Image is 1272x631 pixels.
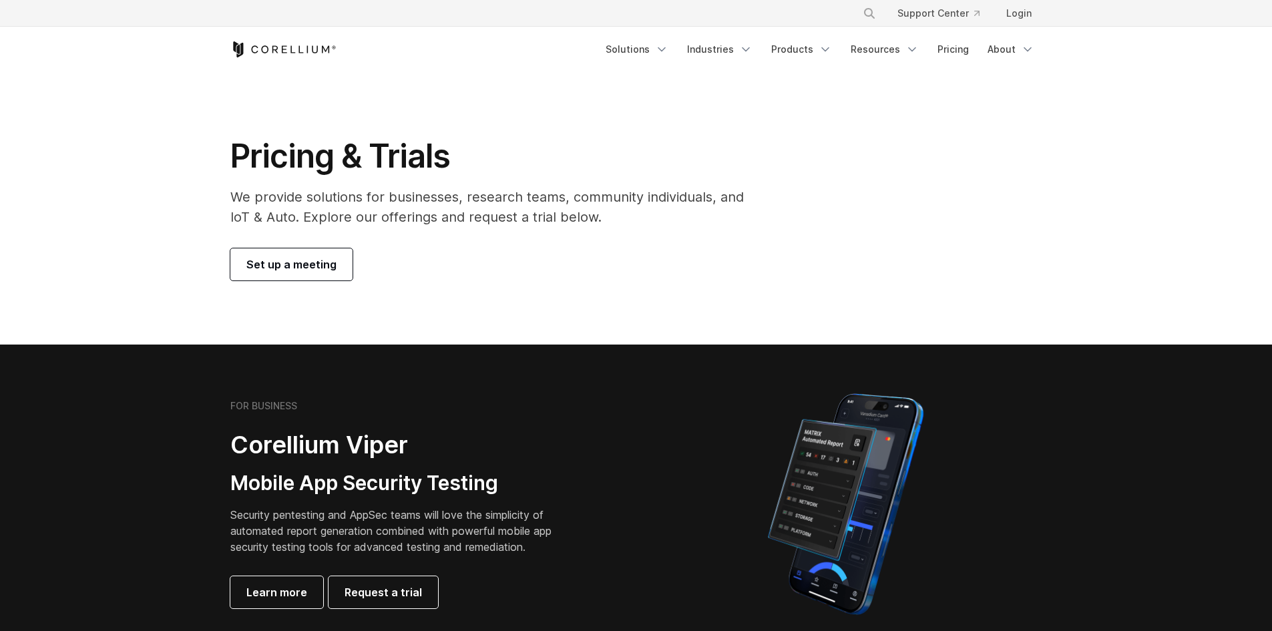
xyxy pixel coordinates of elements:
a: Set up a meeting [230,248,353,280]
a: Login [996,1,1042,25]
img: Corellium MATRIX automated report on iPhone showing app vulnerability test results across securit... [745,387,946,621]
a: About [980,37,1042,61]
h1: Pricing & Trials [230,136,763,176]
div: Navigation Menu [847,1,1042,25]
a: Corellium Home [230,41,337,57]
span: Set up a meeting [246,256,337,272]
p: We provide solutions for businesses, research teams, community individuals, and IoT & Auto. Explo... [230,187,763,227]
a: Resources [843,37,927,61]
span: Learn more [246,584,307,600]
span: Request a trial [345,584,422,600]
h3: Mobile App Security Testing [230,471,572,496]
a: Request a trial [329,576,438,608]
h6: FOR BUSINESS [230,400,297,412]
a: Solutions [598,37,676,61]
div: Navigation Menu [598,37,1042,61]
p: Security pentesting and AppSec teams will love the simplicity of automated report generation comb... [230,507,572,555]
button: Search [857,1,881,25]
a: Products [763,37,840,61]
a: Learn more [230,576,323,608]
h2: Corellium Viper [230,430,572,460]
a: Industries [679,37,761,61]
a: Pricing [929,37,977,61]
a: Support Center [887,1,990,25]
